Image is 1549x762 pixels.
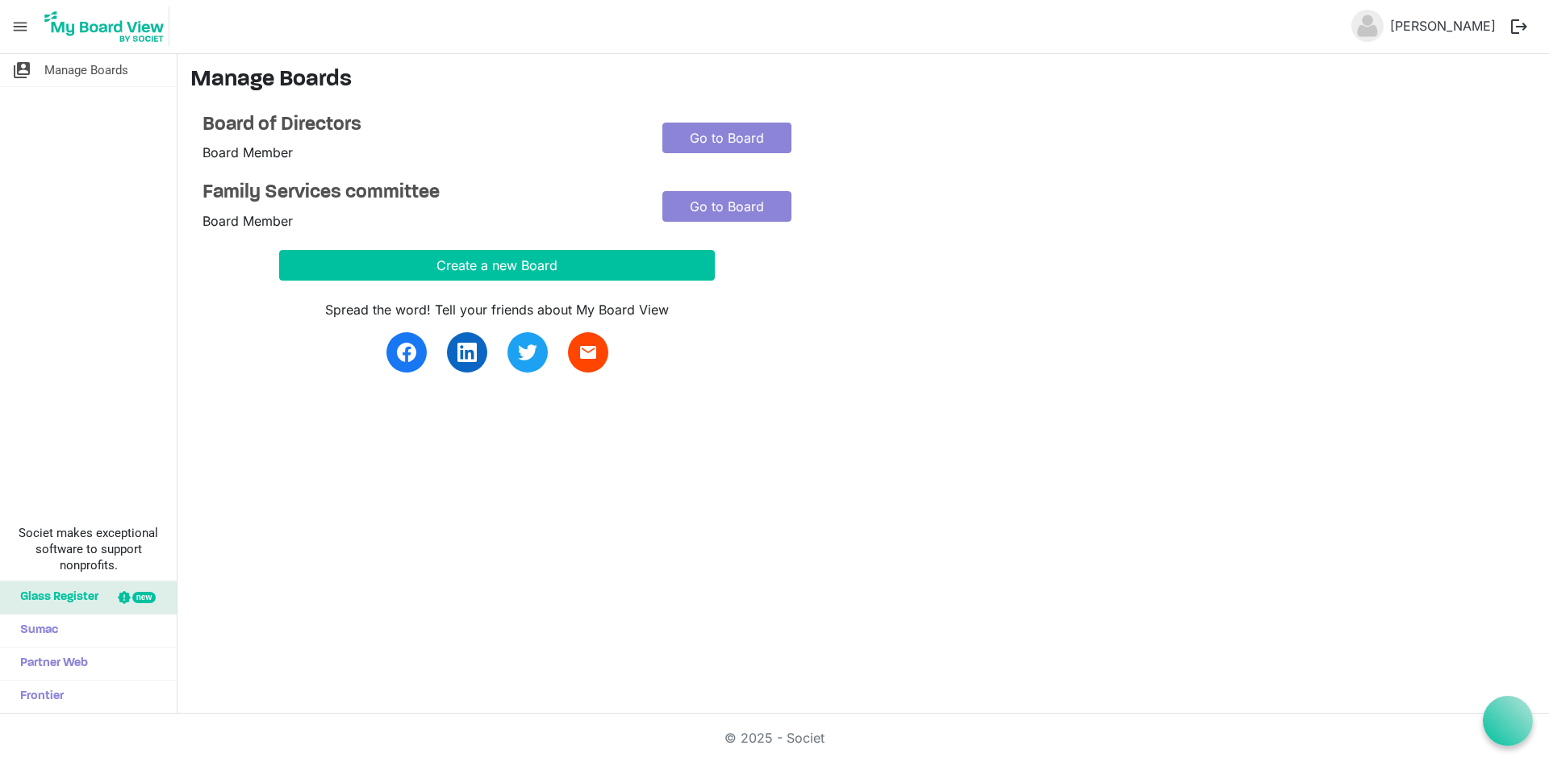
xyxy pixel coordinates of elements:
[5,11,35,42] span: menu
[40,6,169,47] img: My Board View Logo
[40,6,176,47] a: My Board View Logo
[202,144,293,160] span: Board Member
[1351,10,1384,42] img: no-profile-picture.svg
[12,647,88,680] span: Partner Web
[132,592,156,603] div: new
[724,730,825,746] a: © 2025 - Societ
[279,250,715,281] button: Create a new Board
[202,181,638,205] a: Family Services committee
[662,191,791,222] a: Go to Board
[518,343,537,362] img: twitter.svg
[12,681,64,713] span: Frontier
[568,332,608,373] a: email
[202,213,293,229] span: Board Member
[44,54,128,86] span: Manage Boards
[12,54,31,86] span: switch_account
[578,343,598,362] span: email
[202,114,638,137] a: Board of Directors
[397,343,416,362] img: facebook.svg
[190,67,1536,94] h3: Manage Boards
[1384,10,1502,42] a: [PERSON_NAME]
[662,123,791,153] a: Go to Board
[12,614,58,647] span: Sumac
[457,343,477,362] img: linkedin.svg
[279,300,715,319] div: Spread the word! Tell your friends about My Board View
[1502,10,1536,44] button: logout
[12,581,98,614] span: Glass Register
[7,525,169,573] span: Societ makes exceptional software to support nonprofits.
